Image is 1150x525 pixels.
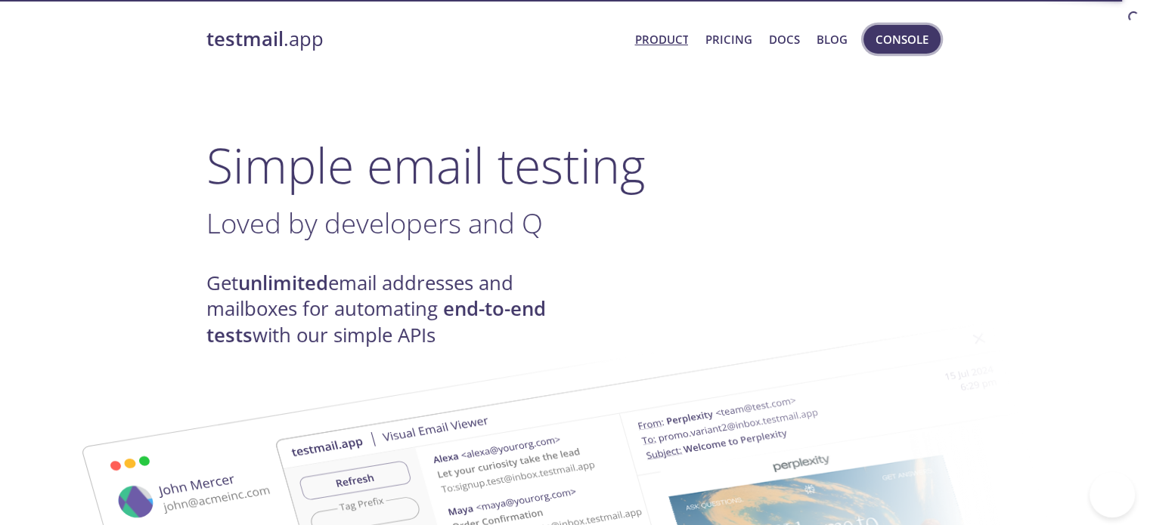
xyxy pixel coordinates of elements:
span: Console [876,29,928,49]
span: Loved by developers and Q [206,204,543,242]
a: Blog [817,29,848,49]
strong: unlimited [238,270,328,296]
h1: Simple email testing [206,136,944,194]
h4: Get email addresses and mailboxes for automating with our simple APIs [206,270,575,348]
button: Console [863,25,941,54]
a: Pricing [705,29,752,49]
a: Product [634,29,688,49]
a: Docs [769,29,800,49]
iframe: Help Scout Beacon - Open [1090,472,1135,517]
strong: end-to-end tests [206,295,546,347]
a: testmail.app [206,26,623,52]
strong: testmail [206,26,284,52]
